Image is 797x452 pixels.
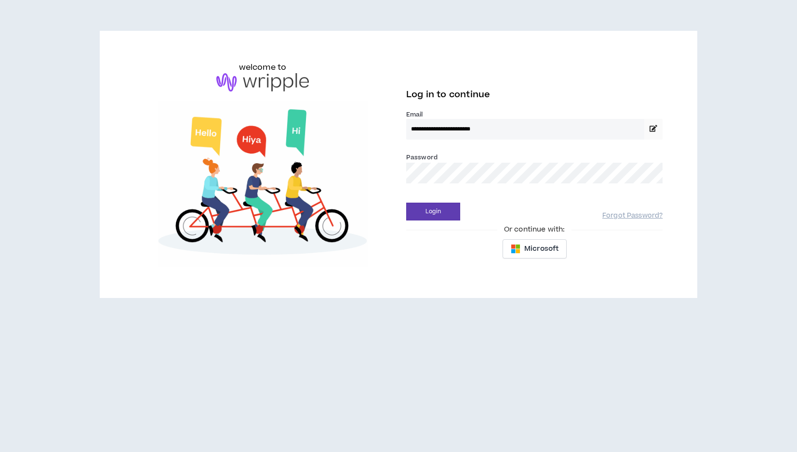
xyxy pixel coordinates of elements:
img: Welcome to Wripple [134,101,391,267]
span: Log in to continue [406,89,490,101]
button: Login [406,203,460,220]
button: Microsoft [503,239,567,258]
h6: welcome to [239,62,287,73]
span: Or continue with: [497,224,571,235]
label: Email [406,110,663,119]
span: Microsoft [524,244,558,254]
a: Forgot Password? [602,211,663,220]
img: logo-brand.png [216,73,309,91]
label: Password [406,153,438,162]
